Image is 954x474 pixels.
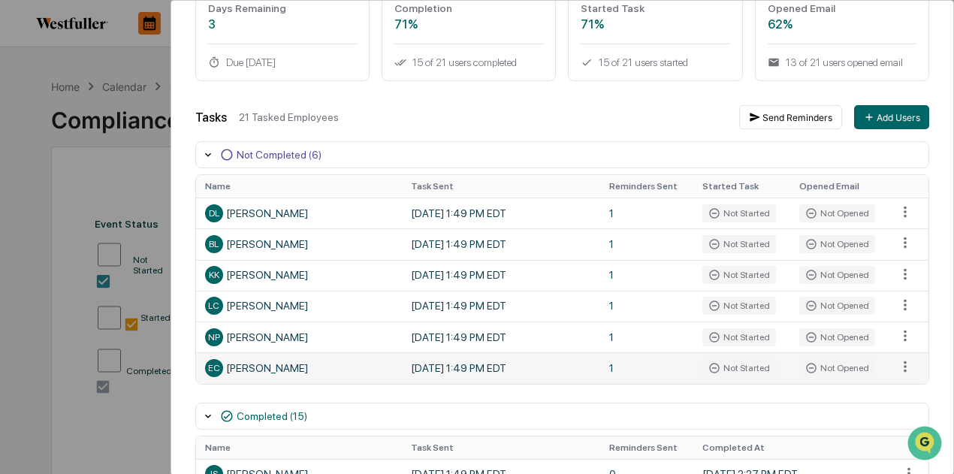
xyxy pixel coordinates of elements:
[124,336,186,351] span: Attestations
[790,175,888,198] th: Opened Email
[106,362,182,374] a: Powered byPylon
[205,297,393,315] div: [PERSON_NAME]
[32,143,59,171] img: 8933085812038_c878075ebb4cc5468115_72.jpg
[208,17,357,32] div: 3
[702,328,776,346] div: Not Started
[600,352,693,383] td: 1
[208,2,357,14] div: Days Remaining
[237,410,307,422] div: Completed (15)
[854,105,929,129] button: Add Users
[768,17,916,32] div: 62%
[702,266,776,284] div: Not Started
[768,56,916,68] div: 13 of 21 users opened email
[394,2,543,14] div: Completion
[402,175,600,198] th: Task Sent
[581,17,729,32] div: 71%
[125,233,130,245] span: •
[402,228,600,259] td: [DATE] 1:49 PM EDT
[68,143,246,159] div: Start new chat
[149,363,182,374] span: Pylon
[600,260,693,291] td: 1
[600,198,693,228] td: 1
[799,297,875,315] div: Not Opened
[47,233,122,245] span: [PERSON_NAME]
[209,208,219,219] span: DL
[799,204,875,222] div: Not Opened
[133,273,164,285] span: [DATE]
[739,105,842,129] button: Send Reminders
[693,436,892,459] th: Completed At
[702,297,776,315] div: Not Started
[402,260,600,291] td: [DATE] 1:49 PM EDT
[255,148,273,166] button: Start new chat
[799,328,875,346] div: Not Opened
[208,300,219,311] span: LC
[702,235,776,253] div: Not Started
[15,195,101,207] div: Past conversations
[600,322,693,352] td: 1
[402,291,600,322] td: [DATE] 1:49 PM EDT
[15,15,45,45] img: Greenboard
[600,175,693,198] th: Reminders Sent
[196,436,402,459] th: Name
[15,143,42,171] img: 1746055101610-c473b297-6a78-478c-a979-82029cc54cd1
[205,359,393,377] div: [PERSON_NAME]
[402,436,600,459] th: Task Sent
[205,204,393,222] div: [PERSON_NAME]
[15,60,273,84] p: How can we help?
[15,337,27,349] div: 🖐️
[600,436,693,459] th: Reminders Sent
[233,192,273,210] button: See all
[208,56,357,68] div: Due [DATE]
[581,2,729,14] div: Started Task
[195,110,227,125] div: Tasks
[394,17,543,32] div: 71%
[208,332,220,343] span: NP
[109,337,121,349] div: 🗄️
[402,322,600,352] td: [DATE] 1:49 PM EDT
[15,219,39,243] img: Rachel Stanley
[394,56,543,68] div: 15 of 21 users completed
[799,266,875,284] div: Not Opened
[47,273,122,285] span: [PERSON_NAME]
[702,359,776,377] div: Not Started
[9,330,103,357] a: 🖐️Preclearance
[768,2,916,14] div: Opened Email
[402,352,600,383] td: [DATE] 1:49 PM EDT
[906,424,946,465] iframe: Open customer support
[125,273,130,285] span: •
[205,328,393,346] div: [PERSON_NAME]
[693,175,791,198] th: Started Task
[581,56,729,68] div: 15 of 21 users started
[600,228,693,259] td: 1
[402,198,600,228] td: [DATE] 1:49 PM EDT
[209,270,219,280] span: KK
[103,330,192,357] a: 🗄️Attestations
[30,336,97,351] span: Preclearance
[196,175,402,198] th: Name
[208,363,220,373] span: EC
[799,359,875,377] div: Not Opened
[799,235,875,253] div: Not Opened
[68,159,207,171] div: We're available if you need us!
[205,266,393,284] div: [PERSON_NAME]
[702,204,776,222] div: Not Started
[205,235,393,253] div: [PERSON_NAME]
[15,259,39,283] img: Rachel Stanley
[237,149,322,161] div: Not Completed (6)
[239,111,727,123] div: 21 Tasked Employees
[133,233,164,245] span: [DATE]
[209,239,219,249] span: BL
[600,291,693,322] td: 1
